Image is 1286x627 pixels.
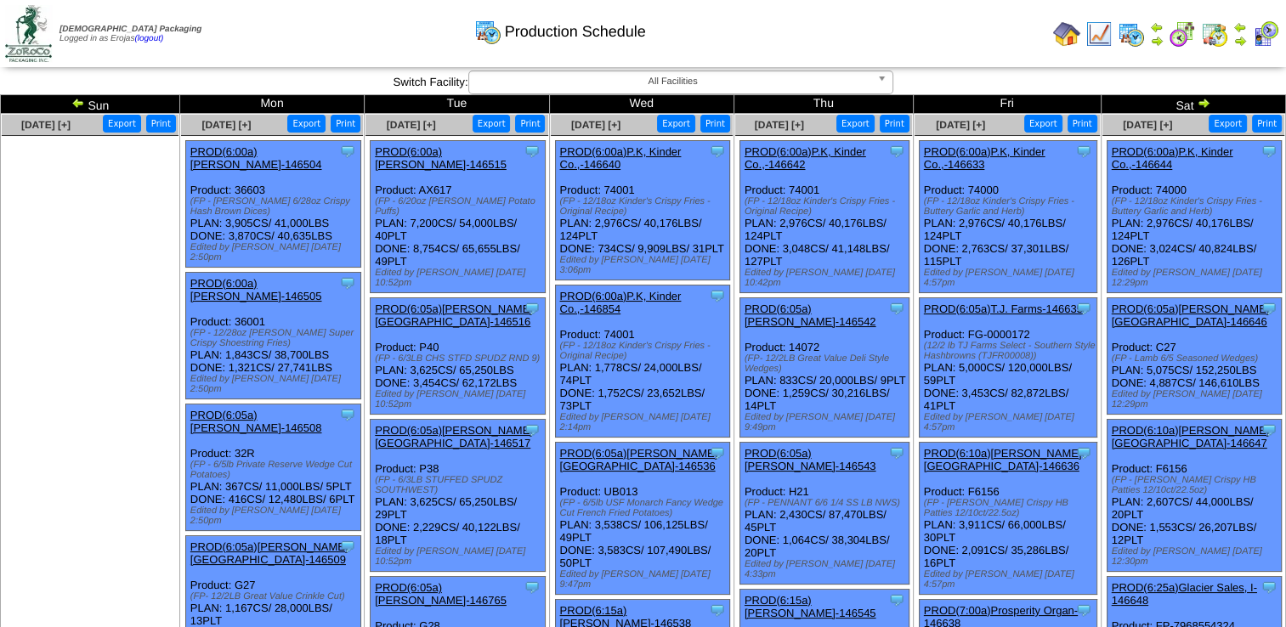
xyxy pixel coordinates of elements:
a: PROD(6:05a)[PERSON_NAME][GEOGRAPHIC_DATA]-146517 [375,424,533,449]
img: arrowright.gif [1197,96,1210,110]
div: (FP - 12/18oz Kinder's Crispy Fries - Original Recipe) [560,341,730,361]
button: Export [657,115,695,133]
div: (FP - 12/18oz Kinder's Crispy Fries - Buttery Garlic and Herb) [1112,196,1282,217]
img: arrowleft.gif [1233,20,1247,34]
div: Product: C27 PLAN: 5,075CS / 152,250LBS DONE: 4,887CS / 146,610LBS [1107,298,1282,415]
a: [DATE] [+] [936,119,985,131]
div: Edited by [PERSON_NAME] [DATE] 4:57pm [924,569,1096,590]
div: Edited by [PERSON_NAME] [DATE] 12:29pm [1112,268,1282,288]
a: PROD(6:25a)Glacier Sales, I-146648 [1112,581,1257,607]
img: calendarblend.gif [1169,20,1196,48]
img: Tooltip [339,274,356,291]
img: Tooltip [709,444,726,461]
img: Tooltip [709,287,726,304]
img: calendarprod.gif [1118,20,1145,48]
img: Tooltip [1075,444,1092,461]
div: Edited by [PERSON_NAME] [DATE] 9:49pm [745,412,909,432]
div: Edited by [PERSON_NAME] [DATE] 3:06pm [560,255,730,275]
button: Print [1252,115,1282,133]
button: Print [515,115,545,133]
div: (FP - 6/5lb USF Monarch Fancy Wedge Cut French Fried Potatoes) [560,498,730,518]
div: Edited by [PERSON_NAME] [DATE] 4:33pm [745,559,909,579]
a: PROD(6:05a)[PERSON_NAME]-146765 [375,581,507,607]
div: Product: 36001 PLAN: 1,843CS / 38,700LBS DONE: 1,321CS / 27,741LBS [185,273,360,399]
a: [DATE] [+] [201,119,251,131]
div: Edited by [PERSON_NAME] [DATE] 4:57pm [924,412,1096,432]
span: [DATE] [+] [387,119,436,131]
img: arrowleft.gif [71,96,85,110]
td: Sat [1101,95,1285,114]
span: [DATE] [+] [21,119,71,131]
div: Edited by [PERSON_NAME] [DATE] 10:42pm [745,268,909,288]
button: Print [880,115,909,133]
a: [DATE] [+] [1123,119,1172,131]
div: Product: 36603 PLAN: 3,905CS / 41,000LBS DONE: 3,870CS / 40,635LBS [185,141,360,268]
a: PROD(6:05a)[PERSON_NAME]-146508 [190,409,322,434]
div: (FP - 12/18oz Kinder's Crispy Fries - Buttery Garlic and Herb) [924,196,1096,217]
button: Export [473,115,511,133]
span: Logged in as Erojas [59,25,201,43]
div: (FP - PENNANT 6/6 1/4 SS LB NWS) [745,498,909,508]
img: Tooltip [524,421,541,438]
a: PROD(6:05a)[PERSON_NAME][GEOGRAPHIC_DATA]-146509 [190,540,348,566]
div: (FP - [PERSON_NAME] Crispy HB Patties 12/10ct/22.5oz) [924,498,1096,518]
div: Product: 32R PLAN: 367CS / 11,000LBS / 5PLT DONE: 416CS / 12,480LBS / 6PLT [185,404,360,531]
img: zoroco-logo-small.webp [5,5,52,62]
div: Product: P38 PLAN: 3,625CS / 65,250LBS / 29PLT DONE: 2,229CS / 40,122LBS / 18PLT [371,420,546,572]
button: Print [146,115,176,133]
img: Tooltip [339,406,356,423]
img: Tooltip [524,579,541,596]
div: Edited by [PERSON_NAME] [DATE] 10:52pm [375,546,545,567]
button: Export [103,115,141,133]
a: PROD(6:15a)[PERSON_NAME]-146545 [745,594,876,619]
div: Product: 74000 PLAN: 2,976CS / 40,176LBS / 124PLT DONE: 2,763CS / 37,301LBS / 115PLT [919,141,1096,293]
img: Tooltip [1075,143,1092,160]
button: Export [287,115,326,133]
img: Tooltip [339,538,356,555]
a: PROD(6:00a)P.K, Kinder Co.,-146854 [560,290,682,315]
div: Edited by [PERSON_NAME] [DATE] 12:30pm [1112,546,1282,567]
button: Print [331,115,360,133]
div: Edited by [PERSON_NAME] [DATE] 2:14pm [560,412,730,432]
a: PROD(6:00a)P.K, Kinder Co.,-146633 [924,145,1045,171]
img: Tooltip [1261,579,1278,596]
img: calendarinout.gif [1201,20,1228,48]
img: Tooltip [709,143,726,160]
button: Export [1024,115,1062,133]
a: PROD(6:05a)[PERSON_NAME][GEOGRAPHIC_DATA]-146536 [560,447,718,472]
div: Product: 74001 PLAN: 2,976CS / 40,176LBS / 124PLT DONE: 734CS / 9,909LBS / 31PLT [555,141,730,280]
img: Tooltip [524,300,541,317]
a: PROD(6:00a)[PERSON_NAME]-146504 [190,145,322,171]
a: [DATE] [+] [755,119,804,131]
div: (FP - 6/3LB STUFFED SPUDZ SOUTHWEST) [375,475,545,495]
div: Product: 74001 PLAN: 1,778CS / 24,000LBS / 74PLT DONE: 1,752CS / 23,652LBS / 73PLT [555,285,730,438]
div: Product: P40 PLAN: 3,625CS / 65,250LBS DONE: 3,454CS / 62,172LBS [371,298,546,415]
a: PROD(6:00a)[PERSON_NAME]-146505 [190,277,322,302]
span: All Facilities [476,71,870,92]
a: PROD(6:00a)P.K, Kinder Co.,-146640 [560,145,682,171]
div: (FP - 12/18oz Kinder's Crispy Fries - Original Recipe) [560,196,730,217]
img: arrowright.gif [1233,34,1247,48]
img: Tooltip [888,444,905,461]
a: PROD(6:10a)[PERSON_NAME][GEOGRAPHIC_DATA]-146647 [1112,424,1270,449]
a: PROD(6:00a)[PERSON_NAME]-146515 [375,145,507,171]
div: Product: F6156 PLAN: 3,911CS / 66,000LBS / 30PLT DONE: 2,091CS / 35,286LBS / 16PLT [919,443,1096,595]
div: Product: 74000 PLAN: 2,976CS / 40,176LBS / 124PLT DONE: 3,024CS / 40,824LBS / 126PLT [1107,141,1282,293]
div: Edited by [PERSON_NAME] [DATE] 12:29pm [1112,389,1282,410]
td: Thu [734,95,913,114]
div: (FP - 12/28oz [PERSON_NAME] Super Crispy Shoestring Fries) [190,328,360,348]
img: Tooltip [888,591,905,608]
td: Mon [179,95,364,114]
div: Edited by [PERSON_NAME] [DATE] 4:57pm [924,268,1096,288]
div: (FP - Lamb 6/5 Seasoned Wedges) [1112,353,1282,364]
td: Sun [1,95,180,114]
div: Edited by [PERSON_NAME] [DATE] 2:50pm [190,242,360,263]
a: PROD(6:10a)[PERSON_NAME][GEOGRAPHIC_DATA]-146636 [924,447,1082,472]
div: Product: FG-0000172 PLAN: 5,000CS / 120,000LBS / 59PLT DONE: 3,453CS / 82,872LBS / 41PLT [919,298,1096,438]
div: (FP - 6/5lb Private Reserve Wedge Cut Potatoes) [190,460,360,480]
img: Tooltip [1075,602,1092,619]
a: [DATE] [+] [571,119,620,131]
